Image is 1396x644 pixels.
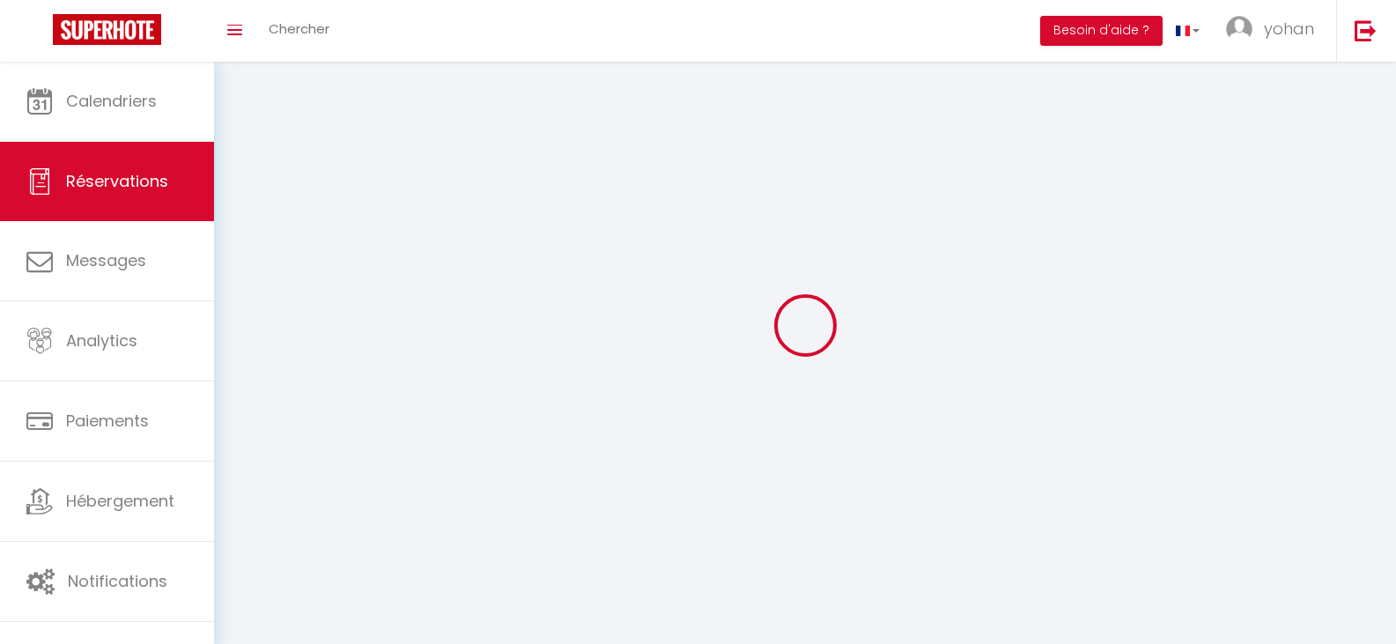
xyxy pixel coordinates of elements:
span: yohan [1264,18,1314,40]
span: Hébergement [66,490,174,512]
span: Chercher [269,19,329,38]
span: Analytics [66,329,137,352]
img: ... [1226,16,1252,42]
span: Réservations [66,170,168,192]
span: Calendriers [66,90,157,112]
img: Super Booking [53,14,161,45]
span: Notifications [68,570,167,592]
button: Besoin d'aide ? [1040,16,1163,46]
img: logout [1355,19,1377,41]
span: Messages [66,249,146,271]
span: Paiements [66,410,149,432]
